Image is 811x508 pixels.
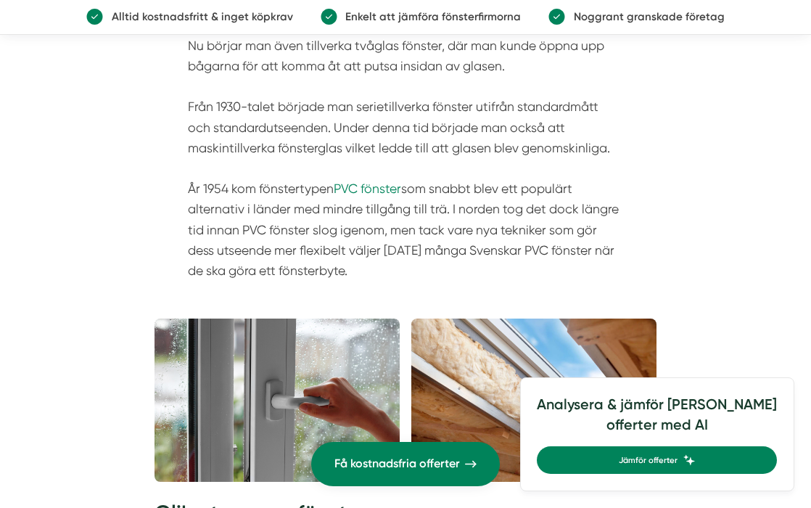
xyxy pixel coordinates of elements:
[619,454,678,467] span: Jämför offerter
[334,181,401,196] a: PVC fönster
[103,8,292,25] p: Alltid kostnadsfritt & inget köpkrav
[537,395,777,446] h4: Analysera & jämför [PERSON_NAME] offerter med AI
[537,446,777,474] a: Jämför offerter
[311,442,500,486] a: Få kostnadsfria offerter
[565,8,724,25] p: Noggrant granskade företag
[411,319,656,482] img: bild
[337,8,521,25] p: Enkelt att jämföra fönsterfirmorna
[155,319,400,482] img: PVC-Fönster Hållbarhet
[334,454,460,473] span: Få kostnadsfria offerter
